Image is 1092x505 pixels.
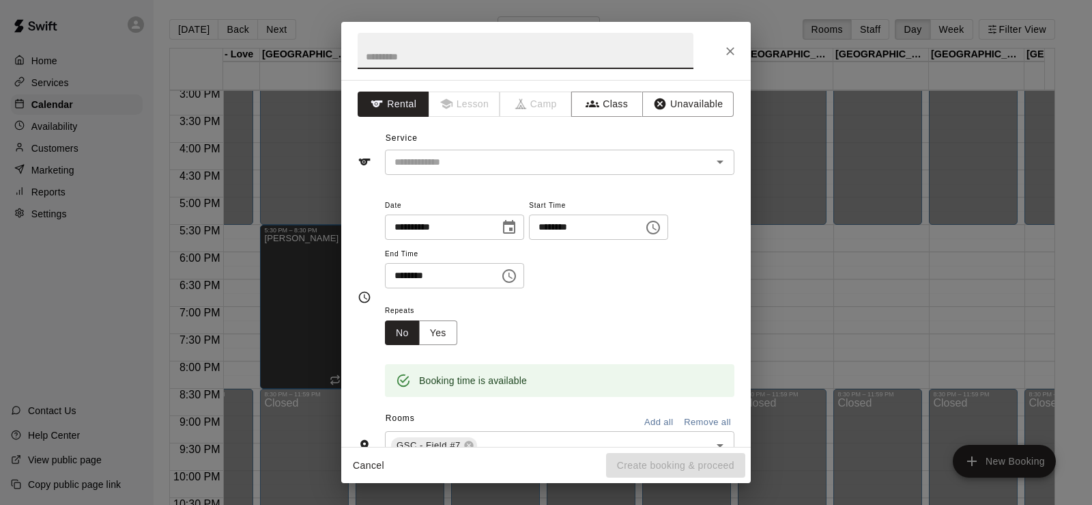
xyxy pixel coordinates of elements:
button: Cancel [347,453,390,478]
button: No [385,320,420,346]
div: Booking time is available [419,368,527,393]
div: GSC - Field #7 [391,437,477,454]
span: Camps can only be created in the Services page [500,92,572,117]
span: Service [386,133,418,143]
svg: Service [358,155,371,169]
button: Class [571,92,643,117]
span: Date [385,197,524,215]
span: Lessons must be created in the Services page first [429,92,501,117]
svg: Timing [358,290,371,304]
span: Repeats [385,302,468,320]
span: Start Time [529,197,668,215]
button: Rental [358,92,429,117]
button: Open [710,436,730,455]
button: Unavailable [642,92,734,117]
button: Open [710,152,730,172]
button: Remove all [680,412,734,433]
button: Choose time, selected time is 7:15 PM [640,214,667,241]
button: Add all [637,412,680,433]
div: outlined button group [385,320,457,346]
button: Close [718,39,743,64]
svg: Rooms [358,439,371,452]
span: End Time [385,245,524,264]
button: Yes [419,320,457,346]
span: GSC - Field #7 [391,439,466,452]
span: Rooms [386,413,415,423]
button: Choose time, selected time is 8:00 PM [495,262,523,290]
button: Choose date, selected date is Aug 19, 2025 [495,214,523,241]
